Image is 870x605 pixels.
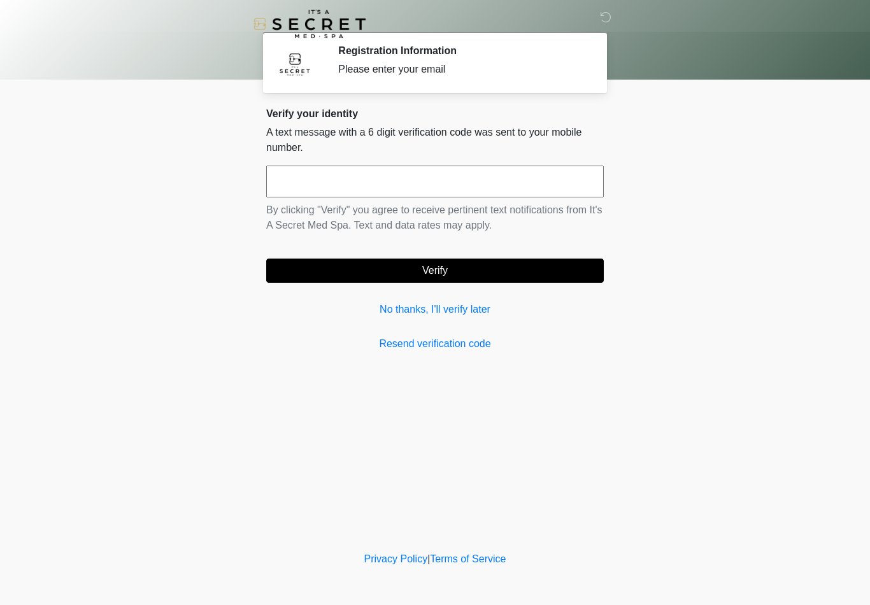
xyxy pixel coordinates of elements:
[266,125,604,155] p: A text message with a 6 digit verification code was sent to your mobile number.
[430,553,506,564] a: Terms of Service
[266,259,604,283] button: Verify
[266,108,604,120] h2: Verify your identity
[266,302,604,317] a: No thanks, I'll verify later
[427,553,430,564] a: |
[338,45,585,57] h2: Registration Information
[253,10,366,38] img: It's A Secret Med Spa Logo
[266,336,604,352] a: Resend verification code
[266,203,604,233] p: By clicking "Verify" you agree to receive pertinent text notifications from It's A Secret Med Spa...
[276,45,314,83] img: Agent Avatar
[338,62,585,77] div: Please enter your email
[364,553,428,564] a: Privacy Policy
